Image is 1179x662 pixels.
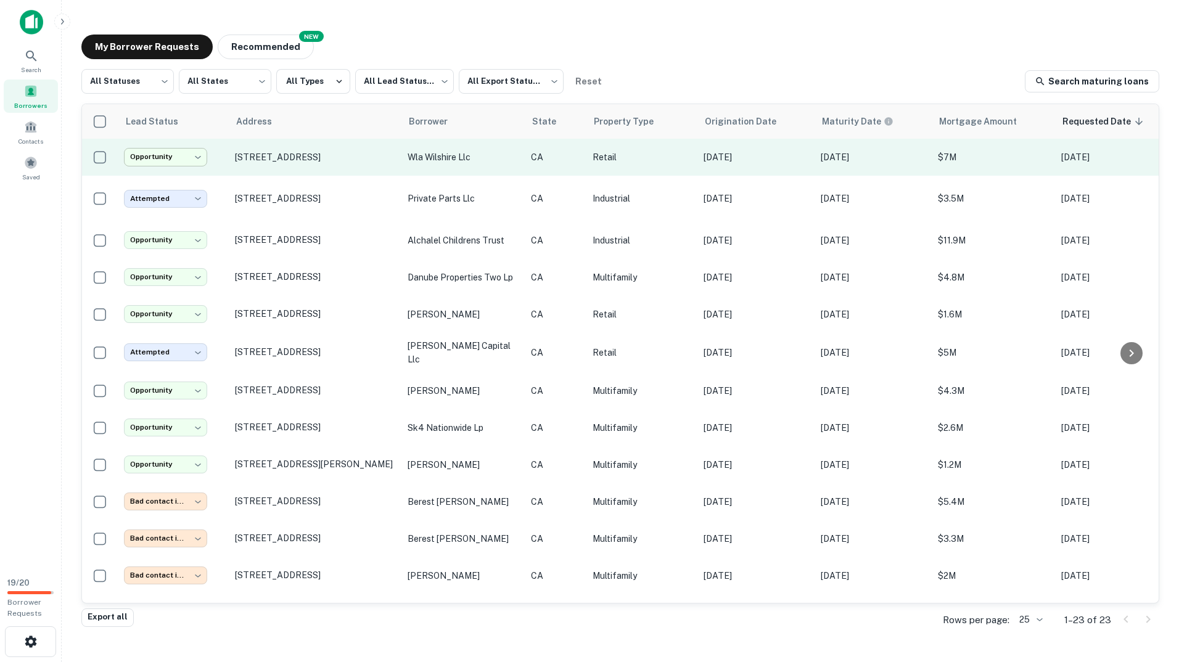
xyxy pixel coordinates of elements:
span: Property Type [594,114,670,129]
th: Maturity dates displayed may be estimated. Please contact the lender for the most accurate maturi... [815,104,932,139]
p: [DATE] [1061,346,1166,359]
p: [STREET_ADDRESS] [235,193,395,204]
div: Opportunity [124,231,207,249]
button: My Borrower Requests [81,35,213,59]
a: Search maturing loans [1025,70,1159,92]
div: All States [179,65,271,97]
p: [DATE] [704,150,808,164]
p: Multifamily [593,458,691,472]
span: Lead Status [125,114,194,129]
span: Address [236,114,288,129]
p: $3.5M [938,192,1049,205]
a: Search [4,44,58,77]
p: [DATE] [704,421,808,435]
p: [PERSON_NAME] [408,569,519,582]
p: [DATE] [704,234,808,247]
p: CA [531,150,580,164]
div: Chat Widget [1117,563,1179,623]
p: CA [531,234,580,247]
p: [STREET_ADDRESS] [235,496,395,507]
span: Maturity dates displayed may be estimated. Please contact the lender for the most accurate maturi... [822,115,910,128]
span: State [532,114,572,129]
p: [DATE] [1061,458,1166,472]
th: Borrower [401,104,525,139]
div: Opportunity [124,382,207,399]
p: Retail [593,308,691,321]
div: Attempted [124,343,207,361]
p: [DATE] [1061,421,1166,435]
p: [PERSON_NAME] [408,308,519,321]
p: [PERSON_NAME] [408,458,519,472]
p: $2M [938,569,1049,582]
a: Saved [4,151,58,184]
p: [DATE] [1061,150,1166,164]
p: [STREET_ADDRESS] [235,570,395,581]
p: Retail [593,346,691,359]
p: [DATE] [821,421,926,435]
p: $5M [938,346,1049,359]
p: [DATE] [704,384,808,398]
p: berest [PERSON_NAME] [408,495,519,509]
th: Property Type [586,104,697,139]
p: CA [531,308,580,321]
p: $2.6M [938,421,1049,435]
p: Multifamily [593,271,691,284]
p: Multifamily [593,569,691,582]
p: danube properties two lp [408,271,519,284]
p: CA [531,271,580,284]
p: CA [531,569,580,582]
a: Contacts [4,115,58,149]
p: [DATE] [704,308,808,321]
p: $4.3M [938,384,1049,398]
div: Bad contact info [124,529,207,547]
p: private parts llc [408,192,519,205]
p: CA [531,421,580,435]
p: Industrial [593,234,691,247]
p: [DATE] [1061,569,1166,582]
p: Retail [593,150,691,164]
p: [DATE] [704,271,808,284]
p: Multifamily [593,532,691,546]
div: All Export Statuses [459,65,564,97]
div: All Statuses [81,65,174,97]
p: Industrial [593,192,691,205]
p: CA [531,192,580,205]
p: [DATE] [1061,384,1166,398]
p: [DATE] [821,569,926,582]
button: Export all [81,608,134,627]
p: [DATE] [704,192,808,205]
div: NEW [299,31,324,42]
p: [DATE] [1061,308,1166,321]
div: Maturity dates displayed may be estimated. Please contact the lender for the most accurate maturi... [822,115,893,128]
p: $1.6M [938,308,1049,321]
div: Bad contact info [124,492,207,510]
p: [DATE] [821,346,926,359]
th: Mortgage Amount [932,104,1055,139]
p: [DATE] [704,569,808,582]
span: Requested Date [1062,114,1147,129]
div: Opportunity [124,268,207,286]
p: [DATE] [821,495,926,509]
p: CA [531,384,580,398]
button: All Types [276,69,350,94]
p: CA [531,458,580,472]
p: [STREET_ADDRESS] [235,346,395,358]
p: [STREET_ADDRESS] [235,308,395,319]
div: Opportunity [124,148,207,166]
button: Reset [569,69,608,94]
p: [DATE] [1061,271,1166,284]
p: [DATE] [704,495,808,509]
p: [DATE] [704,532,808,546]
p: [DATE] [704,458,808,472]
p: [STREET_ADDRESS][PERSON_NAME] [235,459,395,470]
span: Saved [22,172,40,182]
span: 19 / 20 [7,578,30,587]
span: Contacts [18,136,43,146]
span: Borrowers [14,100,47,110]
a: Borrowers [4,80,58,113]
p: [DATE] [821,384,926,398]
th: State [525,104,586,139]
p: $1.2M [938,458,1049,472]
